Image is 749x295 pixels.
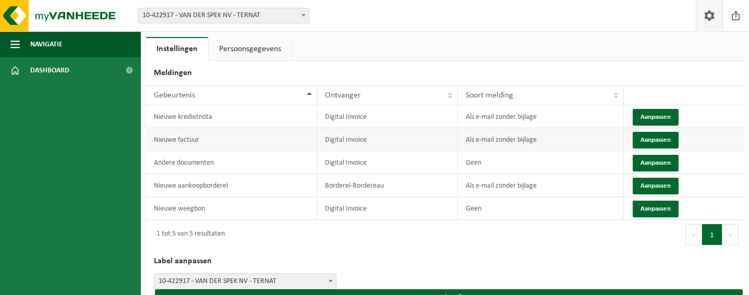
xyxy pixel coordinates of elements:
a: Instellingen [146,37,208,61]
span: Gebeurtenis [154,91,195,100]
td: Geen [458,197,624,220]
button: Previous [685,224,702,245]
td: Borderel-Bordereau [317,174,458,197]
span: Ontvanger [325,91,361,100]
td: Nieuwe weegbon [146,197,317,220]
button: Next [722,224,739,245]
button: Aanpassen [633,109,679,126]
h2: Meldingen [146,61,744,85]
a: Persoonsgegevens [209,37,292,61]
button: Aanpassen [633,178,679,194]
td: Digital Invoice [317,128,458,151]
button: Aanpassen [633,155,679,171]
span: Soort melding [466,91,513,100]
td: Digital Invoice [317,197,458,220]
span: Navigatie [30,31,63,57]
td: Digital Invoice [317,105,458,128]
td: Nieuwe aankoopborderel [146,174,317,197]
span: 10-422917 - VAN DER SPEK NV - TERNAT [154,274,336,289]
h2: Label aanpassen [146,249,744,274]
td: Nieuwe kredietnota [146,105,317,128]
td: Digital Invoice [317,151,458,174]
td: Geen [458,151,624,174]
td: Als e-mail zonder bijlage [458,174,624,197]
button: Aanpassen [633,201,679,217]
td: Nieuwe factuur [146,128,317,151]
span: 10-422917 - VAN DER SPEK NV - TERNAT [138,8,309,23]
td: Als e-mail zonder bijlage [458,128,624,151]
td: Andere documenten [146,151,317,174]
span: Dashboard [30,57,69,83]
button: 1 [702,224,722,245]
span: 10-422917 - VAN DER SPEK NV - TERNAT [154,274,336,289]
div: 1 tot 5 van 5 resultaten [151,225,225,244]
td: Als e-mail zonder bijlage [458,105,624,128]
button: Aanpassen [633,132,679,149]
